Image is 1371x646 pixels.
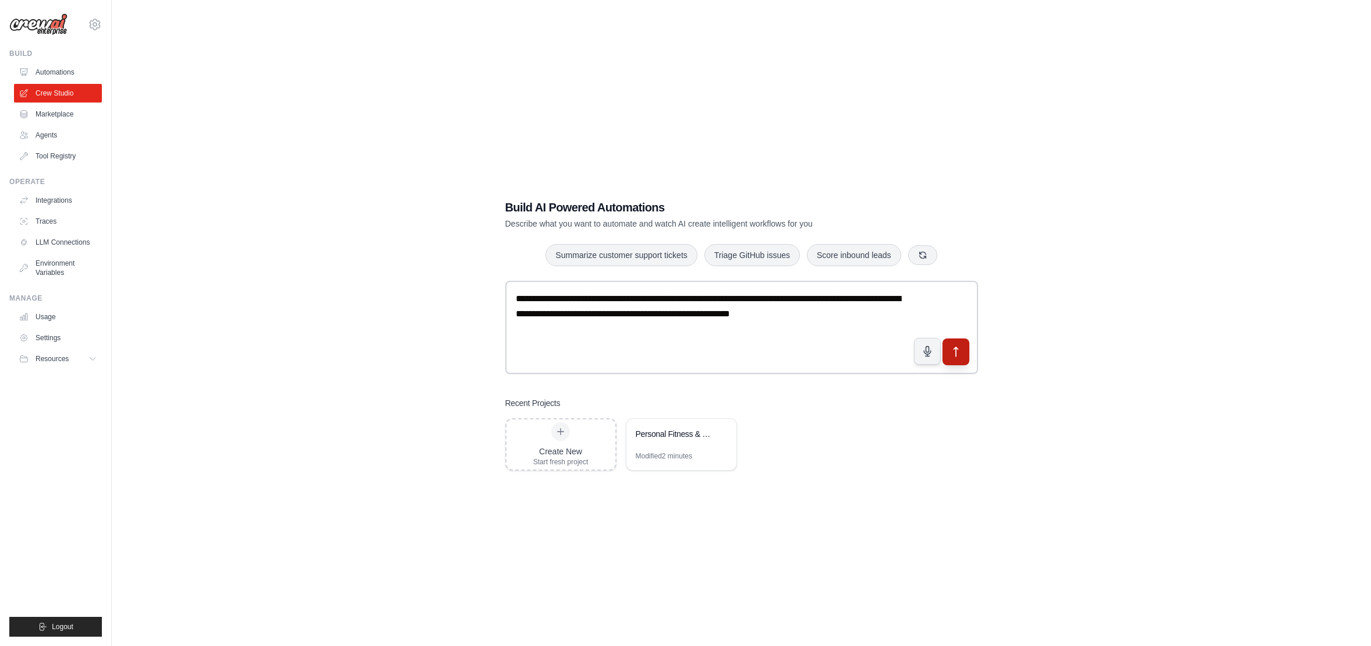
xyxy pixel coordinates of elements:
a: Environment Variables [14,254,102,282]
h3: Recent Projects [505,397,561,409]
a: Automations [14,63,102,82]
div: Create New [533,446,589,457]
a: Integrations [14,191,102,210]
button: Score inbound leads [807,244,901,266]
img: Logo [9,13,68,36]
a: Crew Studio [14,84,102,103]
span: Logout [52,622,73,631]
button: Triage GitHub issues [704,244,800,266]
button: Click to speak your automation idea [914,338,941,365]
a: Traces [14,212,102,231]
span: Resources [36,354,69,363]
a: Usage [14,308,102,326]
a: Settings [14,329,102,347]
a: Marketplace [14,105,102,123]
p: Describe what you want to automate and watch AI create intelligent workflows for you [505,218,897,230]
div: Operate [9,177,102,186]
a: Tool Registry [14,147,102,165]
button: Summarize customer support tickets [545,244,697,266]
button: Resources [14,350,102,368]
a: LLM Connections [14,233,102,252]
div: Modified 2 minutes [636,451,692,461]
div: Personal Fitness & Health Tracking System [636,428,715,440]
div: Start fresh project [533,457,589,467]
div: Manage [9,294,102,303]
div: Build [9,49,102,58]
button: Get new suggestions [908,245,937,265]
iframe: Chat Widget [1313,590,1371,646]
h1: Build AI Powered Automations [505,199,897,216]
button: Logout [9,617,102,637]
a: Agents [14,126,102,144]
